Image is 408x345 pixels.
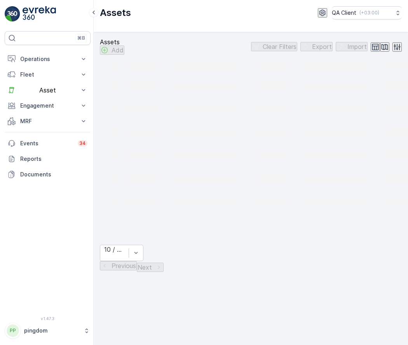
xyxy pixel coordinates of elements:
[332,6,402,19] button: QA Client(+03:00)
[20,155,87,163] p: Reports
[77,35,85,41] p: ⌘B
[7,324,19,337] div: PP
[20,139,73,147] p: Events
[112,47,124,54] p: Add
[5,167,91,182] a: Documents
[100,261,137,270] button: Previous
[100,38,124,45] p: Assets
[20,102,75,110] p: Engagement
[312,43,332,50] p: Export
[104,246,125,253] div: 10 / Page
[20,71,75,78] p: Fleet
[23,6,56,22] img: logo_light-DOdMpM7g.png
[137,263,164,272] button: Next
[112,262,136,269] p: Previous
[251,42,297,51] button: Clear Filters
[5,51,91,67] button: Operations
[138,264,152,271] p: Next
[20,55,75,63] p: Operations
[5,322,91,339] button: PPpingdom
[100,45,124,55] button: Add
[79,140,86,146] p: 34
[20,87,75,94] p: Asset
[332,9,356,17] p: QA Client
[5,6,20,22] img: logo
[5,316,91,321] span: v 1.47.3
[5,136,91,151] a: Events34
[5,151,91,167] a: Reports
[5,82,91,98] button: Asset
[347,43,367,50] p: Import
[5,67,91,82] button: Fleet
[263,43,296,50] p: Clear Filters
[24,327,80,335] p: pingdom
[359,10,379,16] p: ( +03:00 )
[336,42,368,51] button: Import
[5,113,91,129] button: MRF
[100,7,131,19] p: Assets
[300,42,333,51] button: Export
[5,98,91,113] button: Engagement
[20,171,87,178] p: Documents
[20,117,75,125] p: MRF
